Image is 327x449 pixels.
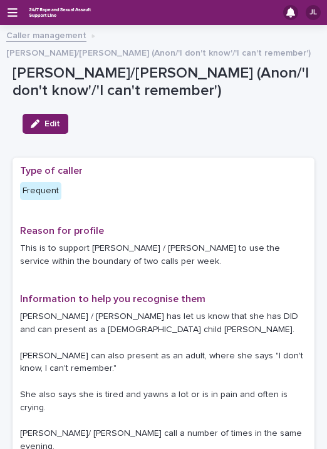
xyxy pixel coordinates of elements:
span: Reason for profile [20,226,104,236]
button: Edit [23,114,68,134]
p: [PERSON_NAME]/[PERSON_NAME] (Anon/'I don't know'/'I can't remember') [13,64,314,101]
span: Edit [44,119,60,128]
img: rhQMoQhaT3yELyF149Cw [28,4,93,21]
span: Information to help you recognise them [20,294,205,304]
span: Type of caller [20,166,83,176]
div: Frequent [20,182,61,200]
p: This is to support [PERSON_NAME] / [PERSON_NAME] to use the service within the boundary of two ca... [20,242,307,268]
p: [PERSON_NAME]/[PERSON_NAME] (Anon/'I don't know'/'I can't remember') [6,45,311,59]
a: Caller management [6,28,86,42]
div: JL [306,5,321,20]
